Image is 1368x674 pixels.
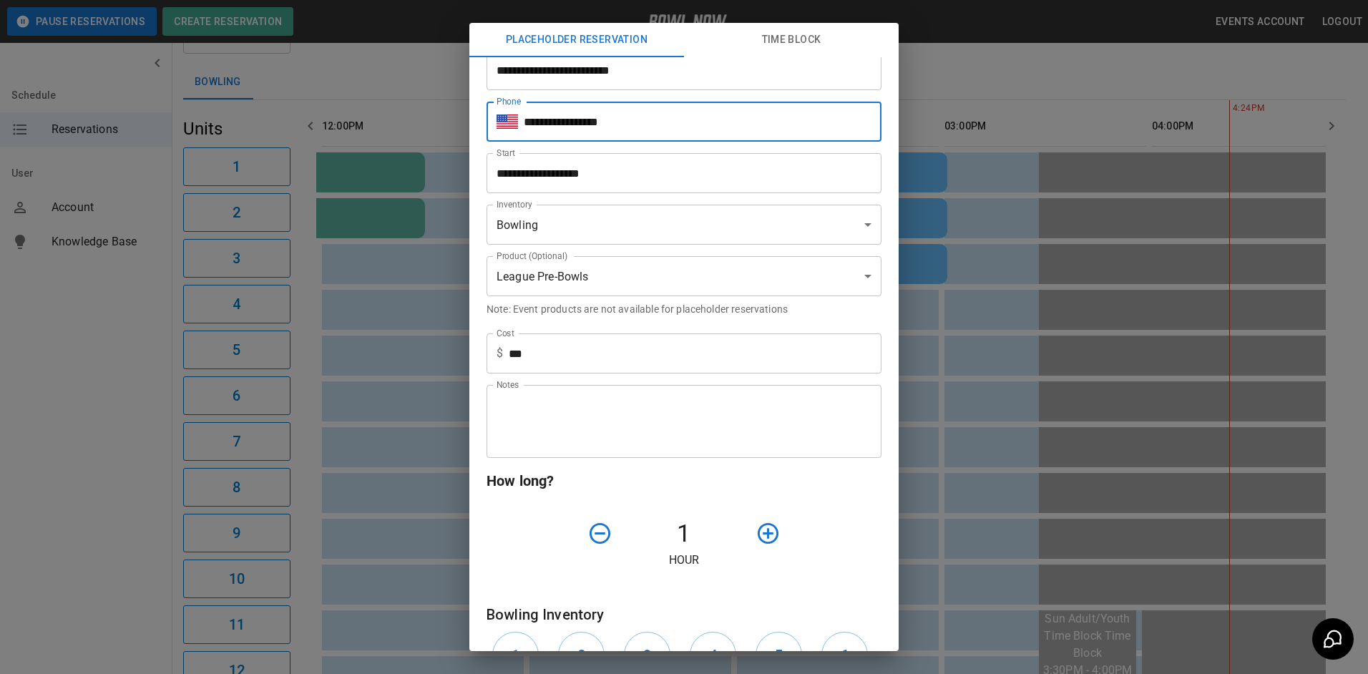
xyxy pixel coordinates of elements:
[487,302,881,316] p: Note: Event products are not available for placeholder reservations
[497,345,503,362] p: $
[618,519,750,549] h4: 1
[709,644,717,667] h6: 4
[469,23,684,57] button: Placeholder Reservation
[487,469,881,492] h6: How long?
[497,111,518,132] button: Select country
[577,644,585,667] h6: 2
[841,644,849,667] h6: 6
[487,552,881,569] p: Hour
[512,644,519,667] h6: 1
[487,153,871,193] input: Choose date, selected date is Oct 26, 2025
[775,644,783,667] h6: 5
[684,23,899,57] button: Time Block
[643,644,651,667] h6: 3
[487,603,881,626] h6: Bowling Inventory
[487,256,881,296] div: League Pre-Bowls
[497,95,521,107] label: Phone
[487,205,881,245] div: Bowling
[497,147,515,159] label: Start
